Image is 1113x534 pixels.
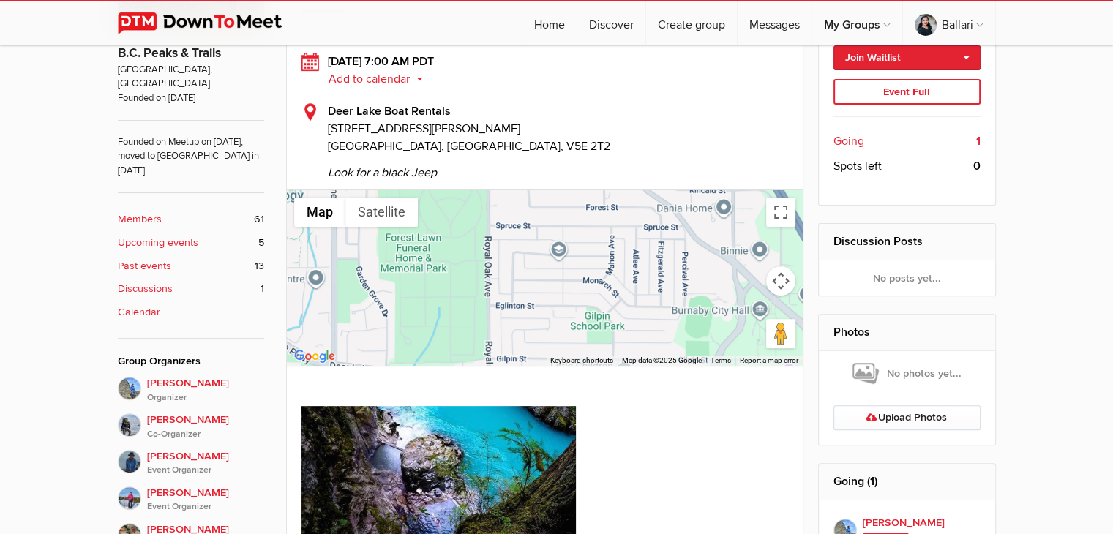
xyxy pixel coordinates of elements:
span: 5 [258,235,264,251]
i: Organizer [147,391,264,405]
a: Past events 13 [118,258,264,274]
a: Home [522,1,577,45]
a: [PERSON_NAME]Event Organizer [118,478,264,514]
span: [PERSON_NAME] [147,375,264,405]
i: Co-Organizer [147,428,264,441]
button: Show satellite imagery [345,198,418,227]
div: Event Full [833,79,981,105]
a: [PERSON_NAME]Event Organizer [118,441,264,478]
img: Angela L [118,486,141,510]
img: Google [291,347,339,366]
b: 1 [976,132,981,150]
span: [GEOGRAPHIC_DATA], [GEOGRAPHIC_DATA], V5E 2T2 [328,139,610,154]
div: [DATE] 7:00 AM PDT [301,53,789,88]
a: [PERSON_NAME]Organizer [118,377,264,405]
span: Going [833,132,864,150]
b: Members [118,211,162,227]
button: Show street map [294,198,345,227]
span: Look for a black Jeep [328,155,789,181]
a: Open this area in Google Maps (opens a new window) [291,347,339,366]
span: [PERSON_NAME] [147,412,264,441]
span: Spots left [833,157,882,175]
a: Discussions 1 [118,281,264,297]
a: Messages [738,1,812,45]
img: Wade H [118,413,141,437]
button: Map camera controls [766,266,795,296]
i: Event Organizer [147,464,264,477]
div: Group Organizers [118,353,264,369]
h2: Going (1) [833,464,981,499]
img: Reiko T [118,450,141,473]
img: DownToMeet [118,12,304,34]
a: Upload Photos [833,405,981,430]
span: 13 [255,258,264,274]
span: Founded on Meetup on [DATE], moved to [GEOGRAPHIC_DATA] in [DATE] [118,120,264,178]
a: Report a map error [740,356,798,364]
a: B.C. Peaks & Trails [118,45,221,61]
a: [PERSON_NAME]Co-Organizer [118,405,264,441]
a: Discover [577,1,645,45]
button: Add to calendar [328,72,434,86]
span: No photos yet... [852,361,962,386]
a: My Groups [812,1,902,45]
b: 0 [973,157,981,175]
a: Ballari [903,1,995,45]
span: [GEOGRAPHIC_DATA], [GEOGRAPHIC_DATA] [118,63,264,91]
span: [PERSON_NAME] [147,485,264,514]
a: Create group [646,1,737,45]
b: Deer Lake Boat Rentals [328,104,451,119]
a: Calendar [118,304,264,320]
a: Join Waitlist [833,45,981,70]
a: Members 61 [118,211,264,227]
b: [PERSON_NAME] [863,515,945,531]
span: Founded on [DATE] [118,91,264,105]
i: Event Organizer [147,500,264,514]
span: [PERSON_NAME] [147,448,264,478]
span: [STREET_ADDRESS][PERSON_NAME] [328,120,789,138]
img: Andrew [118,377,141,400]
button: Drag Pegman onto the map to open Street View [766,319,795,348]
button: Toggle fullscreen view [766,198,795,227]
div: No posts yet... [819,260,995,296]
span: 1 [261,281,264,297]
b: Upcoming events [118,235,198,251]
a: Discussion Posts [833,234,923,249]
span: Map data ©2025 Google [622,356,702,364]
a: Terms (opens in new tab) [711,356,731,364]
b: Calendar [118,304,160,320]
b: Past events [118,258,171,274]
a: Photos [833,325,870,339]
b: Discussions [118,281,173,297]
span: 61 [254,211,264,227]
button: Keyboard shortcuts [550,356,613,366]
a: Upcoming events 5 [118,235,264,251]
